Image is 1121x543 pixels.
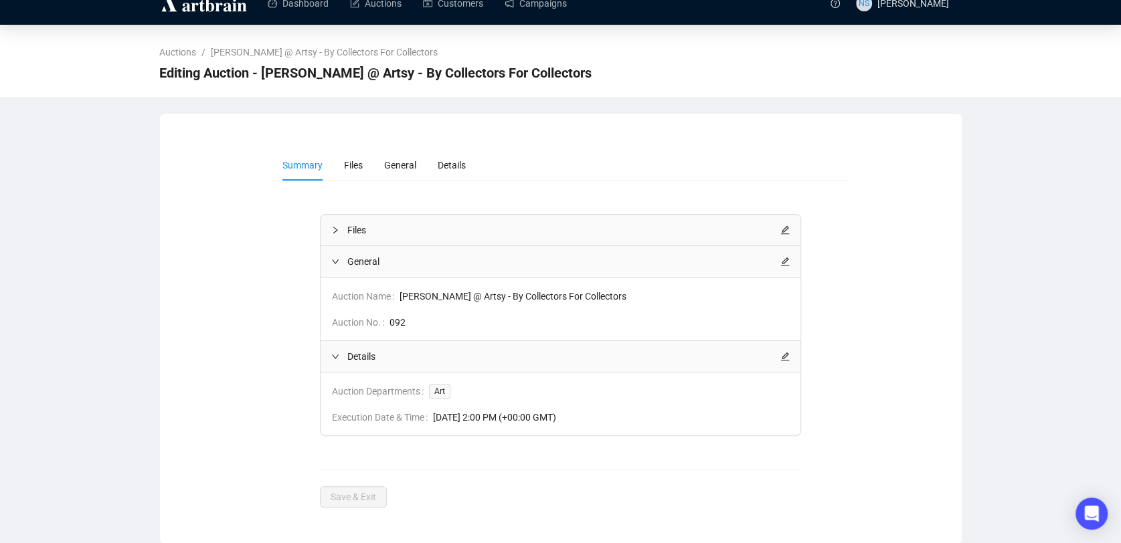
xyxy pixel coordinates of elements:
span: Auction Name [332,289,400,304]
span: collapsed [331,226,339,234]
span: expanded [331,352,339,360]
span: Files [347,223,780,237]
span: Details [438,160,466,171]
span: Editing Auction - Tate Ward @ Artsy - By Collectors For Collectors [159,62,592,84]
span: edit [780,257,790,266]
span: [DATE] 2:00 PM (+00:00 GMT) [433,410,790,425]
span: Execution Date & Time [332,410,433,425]
span: [PERSON_NAME] @ Artsy - By Collectors For Collectors [400,289,790,304]
span: Files [344,160,363,171]
div: Filesedit [321,215,800,245]
span: expanded [331,257,339,265]
a: [PERSON_NAME] @ Artsy - By Collectors For Collectors [208,45,440,60]
span: General [347,254,780,269]
button: Save & Exit [320,486,387,508]
div: Open Intercom Messenger [1075,498,1108,530]
li: / [201,45,205,60]
span: Details [347,349,780,364]
span: Art [429,384,450,399]
div: Generaledit [321,246,800,277]
span: Auction No. [332,315,390,330]
a: Auctions [157,45,199,60]
div: Detailsedit [321,341,800,372]
span: General [384,160,416,171]
span: Summary [282,160,323,171]
span: Auction Departments [332,384,429,399]
span: edit [780,352,790,361]
span: edit [780,225,790,235]
span: 092 [390,315,790,330]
